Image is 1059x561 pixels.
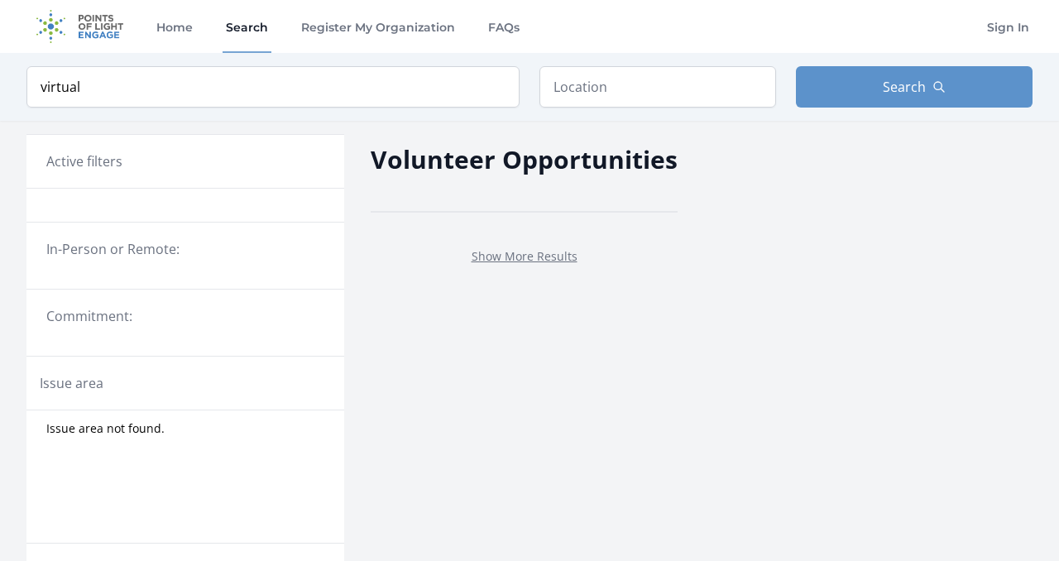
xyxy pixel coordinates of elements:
[46,151,122,171] h3: Active filters
[883,77,926,97] span: Search
[371,141,678,178] h2: Volunteer Opportunities
[46,420,165,437] span: Issue area not found.
[46,239,324,259] legend: In-Person or Remote:
[40,373,103,393] legend: Issue area
[796,66,1033,108] button: Search
[26,66,520,108] input: Keyword
[472,248,577,264] a: Show More Results
[46,306,324,326] legend: Commitment:
[539,66,776,108] input: Location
